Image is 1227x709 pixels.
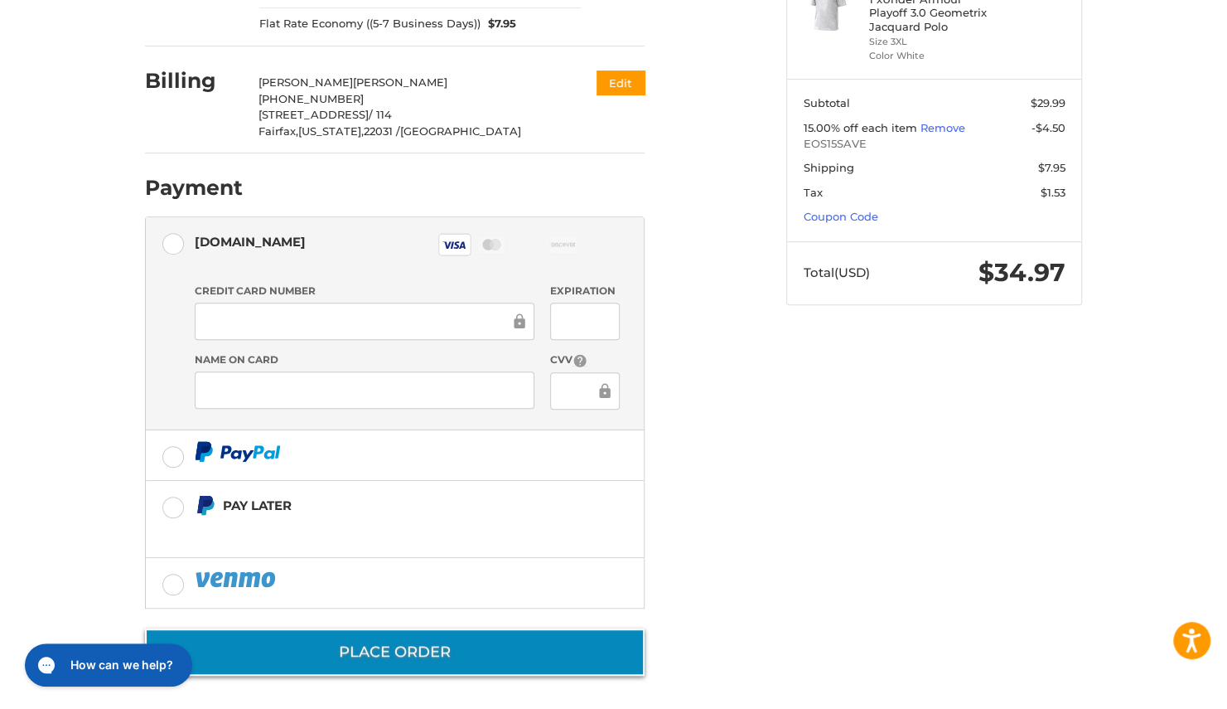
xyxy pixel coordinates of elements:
[550,352,619,368] label: CVV
[804,96,850,109] span: Subtotal
[400,124,521,138] span: [GEOGRAPHIC_DATA]
[195,284,534,299] label: Credit Card Number
[1031,121,1065,134] span: -$4.50
[145,175,243,201] h2: Payment
[195,441,281,462] img: PayPal icon
[195,569,279,590] img: PayPal icon
[481,16,517,32] span: $7.95
[364,124,400,138] span: 22031 /
[804,186,823,199] span: Tax
[597,70,645,95] button: Edit
[1038,161,1065,174] span: $7.95
[353,75,447,89] span: [PERSON_NAME]
[258,75,353,89] span: [PERSON_NAME]
[804,210,878,223] a: Coupon Code
[369,108,392,121] span: / 114
[258,108,369,121] span: [STREET_ADDRESS]
[258,92,364,105] span: [PHONE_NUMBER]
[804,265,870,280] span: Total (USD)
[195,228,306,255] div: [DOMAIN_NAME]
[259,16,481,32] span: Flat Rate Economy ((5-7 Business Days))
[17,638,197,692] iframe: Gorgias live chat messenger
[920,121,965,134] a: Remove
[145,629,645,676] button: Place Order
[195,495,215,516] img: Pay Later icon
[1031,96,1065,109] span: $29.99
[804,161,854,174] span: Shipping
[195,352,534,367] label: Name on Card
[869,49,996,63] li: Color White
[298,124,364,138] span: [US_STATE],
[804,121,920,134] span: 15.00% off each item
[978,257,1065,288] span: $34.97
[1041,186,1065,199] span: $1.53
[804,136,1065,153] span: EOS15SAVE
[550,284,619,299] label: Expiration
[145,68,242,94] h2: Billing
[258,124,298,138] span: Fairfax,
[869,35,996,49] li: Size 3XL
[223,492,540,519] div: Pay Later
[195,523,541,537] iframe: PayPal Message 1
